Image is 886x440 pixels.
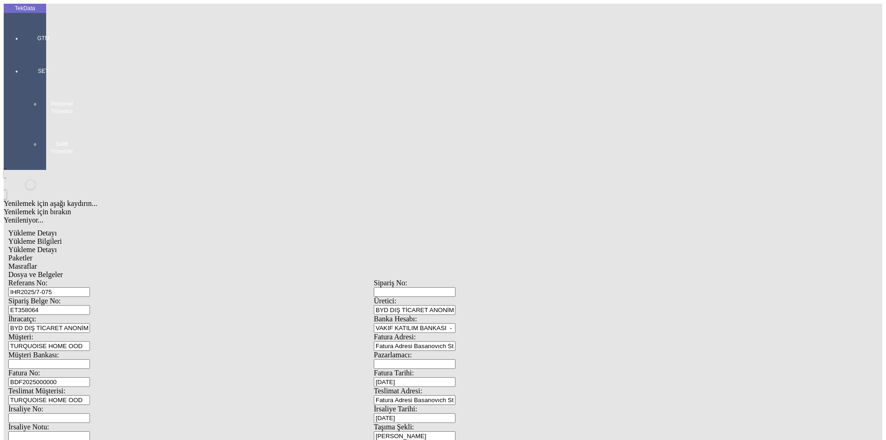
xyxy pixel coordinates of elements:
[8,297,61,305] span: Sipariş Belge No:
[48,140,76,155] span: Sabit Yönetimi
[8,279,48,287] span: Referans No:
[374,315,417,323] span: Banka Hesabı:
[4,5,46,12] div: TekData
[8,351,59,359] span: Müşteri Bankası:
[374,405,417,413] span: İrsaliye Tarihi:
[8,237,62,245] span: Yükleme Bilgileri
[8,315,36,323] span: İhracatçı:
[374,423,414,431] span: Taşıma Şekli:
[8,229,57,237] span: Yükleme Detayı
[374,333,416,341] span: Fatura Adresi:
[8,423,49,431] span: İrsaliye Notu:
[374,351,412,359] span: Pazarlamacı:
[8,246,57,253] span: Yükleme Detayı
[374,387,422,395] span: Teslimat Adresi:
[30,35,57,42] span: GTM
[374,279,407,287] span: Sipariş No:
[4,216,744,224] div: Yenileniyor...
[8,369,40,377] span: Fatura No:
[4,208,744,216] div: Yenilemek için bırakın
[8,262,37,270] span: Masraflar
[374,369,414,377] span: Fatura Tarihi:
[374,297,396,305] span: Üretici:
[4,199,744,208] div: Yenilemek için aşağı kaydırın...
[48,100,76,115] span: Personel Yönetimi
[30,67,57,75] span: SET
[8,271,63,278] span: Dosya ve Belgeler
[8,333,33,341] span: Müşteri:
[8,387,66,395] span: Teslimat Müşterisi:
[8,405,43,413] span: İrsaliye No:
[8,254,32,262] span: Paketler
